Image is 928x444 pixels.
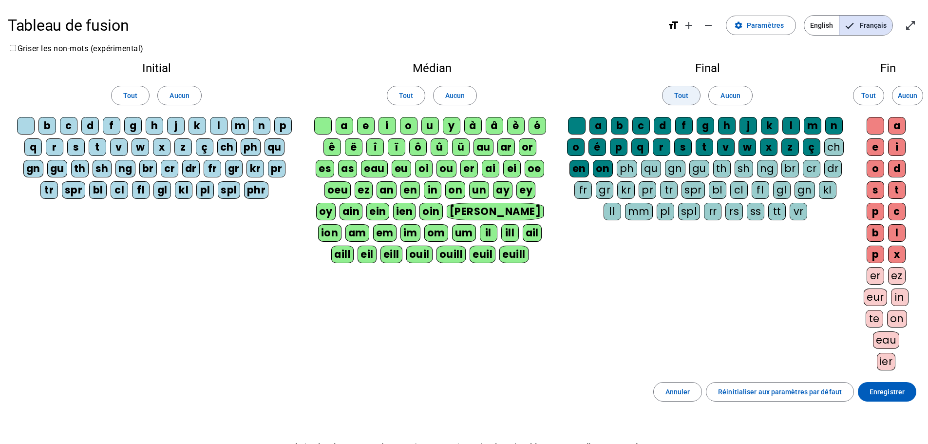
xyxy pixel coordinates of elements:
[124,117,142,135] div: g
[726,16,796,35] button: Paramètres
[380,246,402,263] div: eill
[617,160,637,177] div: ph
[445,181,465,199] div: on
[196,181,214,199] div: pl
[436,160,456,177] div: ou
[373,224,397,242] div: em
[132,181,150,199] div: fl
[464,117,482,135] div: à
[804,117,821,135] div: m
[632,117,650,135] div: c
[665,386,690,398] span: Annuler
[361,160,388,177] div: eau
[654,117,671,135] div: d
[431,138,448,156] div: û
[589,117,607,135] div: a
[316,203,336,220] div: oy
[819,181,836,199] div: kl
[641,160,661,177] div: qu
[379,117,396,135] div: i
[246,160,264,177] div: kr
[218,181,240,199] div: spl
[493,181,512,199] div: ay
[447,203,544,220] div: [PERSON_NAME]
[323,138,341,156] div: ê
[336,117,353,135] div: a
[111,86,150,105] button: Tout
[725,203,743,220] div: rs
[377,181,397,199] div: an
[752,181,769,199] div: fl
[839,16,892,35] span: Français
[345,138,362,156] div: ë
[870,386,905,398] span: Enregistrer
[46,138,63,156] div: r
[38,117,56,135] div: b
[803,138,820,156] div: ç
[103,117,120,135] div: f
[445,90,465,101] span: Aucun
[388,138,405,156] div: ï
[519,138,536,156] div: or
[340,203,363,220] div: ain
[204,160,221,177] div: fr
[631,138,649,156] div: q
[657,203,674,220] div: pl
[730,181,748,199] div: cl
[452,224,476,242] div: um
[60,117,77,135] div: c
[24,138,42,156] div: q
[803,160,820,177] div: cr
[735,160,753,177] div: sh
[665,160,685,177] div: gn
[867,181,884,199] div: s
[739,117,757,135] div: j
[501,224,519,242] div: ill
[406,246,433,263] div: ouil
[146,117,163,135] div: h
[713,160,731,177] div: th
[858,382,916,402] button: Enregistrer
[424,224,448,242] div: om
[189,117,206,135] div: k
[653,382,702,402] button: Annuler
[888,203,906,220] div: c
[436,246,466,263] div: ouill
[241,138,261,156] div: ph
[132,138,149,156] div: w
[683,19,695,31] mat-icon: add
[409,138,427,156] div: ô
[47,160,67,177] div: gu
[867,246,884,263] div: p
[93,160,112,177] div: sh
[610,138,627,156] div: p
[704,203,721,220] div: rr
[617,181,635,199] div: kr
[497,138,515,156] div: ar
[682,181,705,199] div: spr
[153,138,170,156] div: x
[161,160,178,177] div: cr
[355,181,373,199] div: ez
[888,117,906,135] div: a
[174,138,192,156] div: z
[596,181,613,199] div: gr
[387,86,425,105] button: Tout
[469,181,489,199] div: un
[825,117,843,135] div: n
[115,160,135,177] div: ng
[781,160,799,177] div: br
[175,181,192,199] div: kl
[718,117,736,135] div: h
[905,19,916,31] mat-icon: open_in_full
[210,117,227,135] div: l
[357,117,375,135] div: e
[667,19,679,31] mat-icon: format_size
[421,117,439,135] div: u
[639,181,656,199] div: pr
[593,160,613,177] div: on
[790,203,807,220] div: vr
[157,86,201,105] button: Aucun
[574,181,592,199] div: fr
[331,246,354,263] div: aill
